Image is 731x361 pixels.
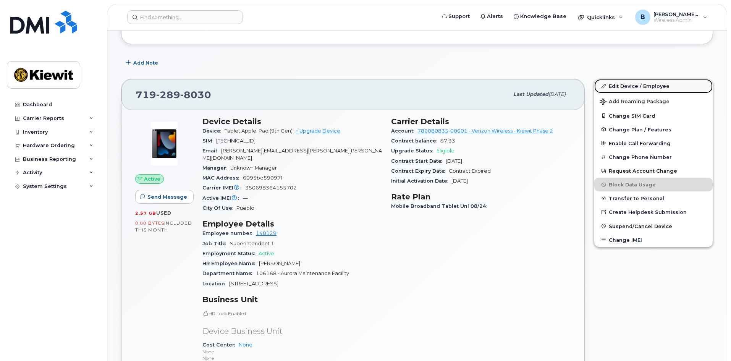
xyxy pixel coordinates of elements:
[202,241,230,246] span: Job Title
[446,158,462,164] span: [DATE]
[594,150,713,164] button: Change Phone Number
[135,210,156,216] span: 2.57 GB
[594,93,713,109] button: Add Roaming Package
[594,136,713,150] button: Enable Call Forwarding
[391,158,446,164] span: Contract Start Date
[202,251,259,256] span: Employment Status
[449,168,491,174] span: Contract Expired
[520,13,566,20] span: Knowledge Base
[147,193,187,201] span: Send Message
[202,270,256,276] span: Department Name
[136,89,211,100] span: 719
[156,89,180,100] span: 289
[230,165,277,171] span: Unknown Manager
[594,109,713,123] button: Change SIM Card
[437,148,454,154] span: Eligible
[202,205,236,211] span: City Of Use
[587,14,615,20] span: Quicklinks
[127,10,243,24] input: Find something...
[256,270,349,276] span: 106168 - Aurora Maintenance Facility
[202,261,259,266] span: HR Employee Name
[202,117,382,126] h3: Device Details
[487,13,503,20] span: Alerts
[594,205,713,219] a: Create Helpdesk Submission
[202,148,382,160] span: [PERSON_NAME][EMAIL_ADDRESS][PERSON_NAME][PERSON_NAME][DOMAIN_NAME]
[236,205,254,211] span: Pueblo
[180,89,211,100] span: 8030
[202,230,256,236] span: Employee number
[225,128,293,134] span: Tablet Apple iPad (9th Gen)
[594,123,713,136] button: Change Plan / Features
[296,128,340,134] a: + Upgrade Device
[202,348,382,355] p: None
[202,281,229,287] span: Location
[202,128,225,134] span: Device
[391,168,449,174] span: Contract Expiry Date
[513,91,548,97] span: Last updated
[391,148,437,154] span: Upgrade Status
[202,185,245,191] span: Carrier IMEI
[202,175,243,181] span: MAC Address
[135,220,164,226] span: 0.00 Bytes
[259,251,274,256] span: Active
[391,192,571,201] h3: Rate Plan
[202,195,243,201] span: Active IMEI
[202,295,382,304] h3: Business Unit
[202,148,221,154] span: Email
[573,10,628,25] div: Quicklinks
[391,203,490,209] span: Mobile Broadband Tablet Unl 08/24
[653,17,699,23] span: Wireless Admin
[259,261,300,266] span: [PERSON_NAME]
[144,175,160,183] span: Active
[391,138,440,144] span: Contract balance
[640,13,645,22] span: B
[594,233,713,247] button: Change IMEI
[391,117,571,126] h3: Carrier Details
[600,99,670,106] span: Add Roaming Package
[609,140,671,146] span: Enable Call Forwarding
[594,79,713,93] a: Edit Device / Employee
[229,281,278,287] span: [STREET_ADDRESS]
[594,178,713,191] button: Block Data Usage
[121,56,165,70] button: Add Note
[256,230,277,236] a: 140129
[548,91,566,97] span: [DATE]
[202,219,382,228] h3: Employee Details
[475,9,508,24] a: Alerts
[202,326,382,337] p: Device Business Unit
[609,223,672,229] span: Suspend/Cancel Device
[594,219,713,233] button: Suspend/Cancel Device
[135,190,194,204] button: Send Message
[653,11,699,17] span: [PERSON_NAME].[PERSON_NAME]
[156,210,171,216] span: used
[141,121,187,167] img: image20231002-3703462-17fd4bd.jpeg
[437,9,475,24] a: Support
[216,138,256,144] span: [TECHNICAL_ID]
[239,342,252,348] a: None
[135,220,192,233] span: included this month
[698,328,725,355] iframe: Messenger Launcher
[451,178,468,184] span: [DATE]
[594,164,713,178] button: Request Account Change
[594,191,713,205] button: Transfer to Personal
[630,10,713,25] div: Bessie.Christensen
[245,185,297,191] span: 350698364155702
[391,178,451,184] span: Initial Activation Date
[202,138,216,144] span: SIM
[202,165,230,171] span: Manager
[243,175,282,181] span: 6095bd59097f
[448,13,470,20] span: Support
[440,138,455,144] span: $7.33
[202,310,382,317] p: HR Lock Enabled
[202,342,239,348] span: Cost Center
[417,128,553,134] a: 786080835-00001 - Verizon Wireless - Kiewit Phase 2
[230,241,274,246] span: Superintendent 1
[609,126,671,132] span: Change Plan / Features
[243,195,248,201] span: —
[133,59,158,66] span: Add Note
[391,128,417,134] span: Account
[508,9,572,24] a: Knowledge Base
